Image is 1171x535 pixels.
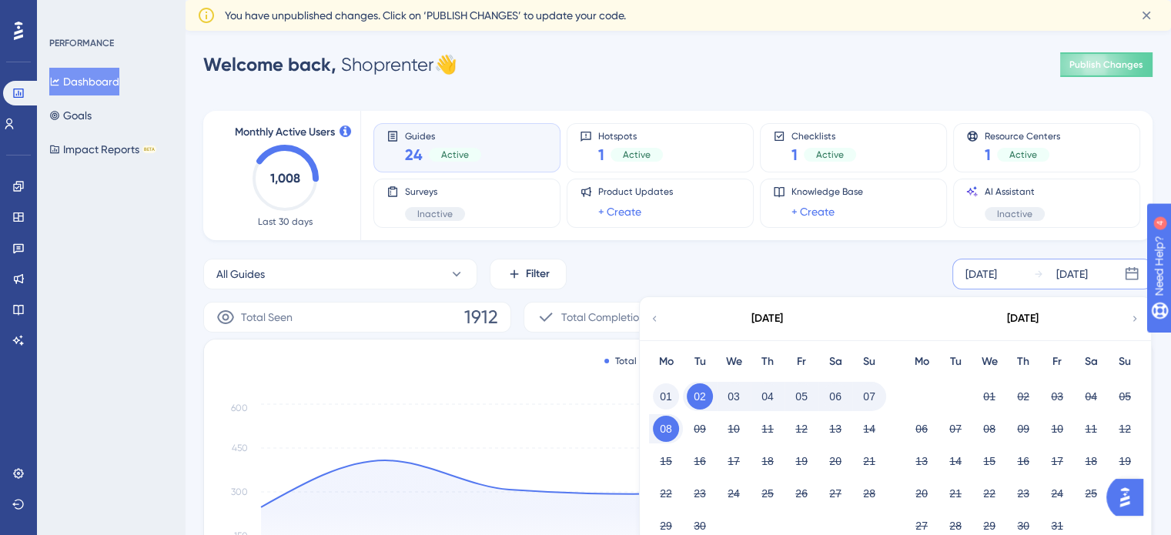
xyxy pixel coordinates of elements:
[754,480,781,507] button: 25
[905,353,938,371] div: Mo
[788,480,815,507] button: 26
[216,265,265,283] span: All Guides
[754,448,781,474] button: 18
[822,383,848,410] button: 06
[908,480,935,507] button: 20
[721,383,747,410] button: 03
[1044,383,1070,410] button: 03
[598,144,604,166] span: 1
[258,216,313,228] span: Last 30 days
[754,383,781,410] button: 04
[405,144,423,166] span: 24
[942,416,969,442] button: 07
[683,353,717,371] div: Tu
[49,102,92,129] button: Goals
[976,416,1002,442] button: 08
[1060,52,1153,77] button: Publish Changes
[791,186,863,198] span: Knowledge Base
[526,265,550,283] span: Filter
[1040,353,1074,371] div: Fr
[908,448,935,474] button: 13
[976,448,1002,474] button: 15
[1056,265,1088,283] div: [DATE]
[231,402,248,413] tspan: 600
[788,448,815,474] button: 19
[721,416,747,442] button: 10
[598,202,641,221] a: + Create
[598,186,673,198] span: Product Updates
[942,480,969,507] button: 21
[1044,480,1070,507] button: 24
[49,68,119,95] button: Dashboard
[976,383,1002,410] button: 01
[405,130,481,141] span: Guides
[598,130,663,141] span: Hotspots
[687,416,713,442] button: 09
[816,149,844,161] span: Active
[232,443,248,453] tspan: 450
[791,130,856,141] span: Checklists
[1044,416,1070,442] button: 10
[1108,353,1142,371] div: Su
[1078,383,1104,410] button: 04
[856,448,882,474] button: 21
[938,353,972,371] div: Tu
[561,308,645,326] span: Total Completion
[107,8,112,20] div: 4
[1006,353,1040,371] div: Th
[1112,448,1138,474] button: 19
[203,52,457,77] div: Shoprenter 👋
[1074,353,1108,371] div: Sa
[1106,474,1153,520] iframe: UserGuiding AI Assistant Launcher
[791,144,798,166] span: 1
[1112,383,1138,410] button: 05
[1007,309,1039,328] div: [DATE]
[972,353,1006,371] div: We
[36,4,96,22] span: Need Help?
[1010,383,1036,410] button: 02
[1044,448,1070,474] button: 17
[623,149,651,161] span: Active
[818,353,852,371] div: Sa
[985,186,1045,198] span: AI Assistant
[1010,448,1036,474] button: 16
[721,448,747,474] button: 17
[1078,480,1104,507] button: 25
[687,480,713,507] button: 23
[203,53,336,75] span: Welcome back,
[142,145,156,153] div: BETA
[490,259,567,289] button: Filter
[235,123,335,142] span: Monthly Active Users
[822,416,848,442] button: 13
[985,130,1060,141] span: Resource Centers
[405,186,465,198] span: Surveys
[717,353,751,371] div: We
[687,383,713,410] button: 02
[985,144,991,166] span: 1
[856,480,882,507] button: 28
[1010,416,1036,442] button: 09
[1112,416,1138,442] button: 12
[649,353,683,371] div: Mo
[604,355,661,367] div: Total Seen
[751,353,785,371] div: Th
[231,487,248,497] tspan: 300
[1078,448,1104,474] button: 18
[788,416,815,442] button: 12
[225,6,626,25] span: You have unpublished changes. Click on ‘PUBLISH CHANGES’ to update your code.
[976,480,1002,507] button: 22
[785,353,818,371] div: Fr
[822,480,848,507] button: 27
[942,448,969,474] button: 14
[856,416,882,442] button: 14
[788,383,815,410] button: 05
[653,416,679,442] button: 08
[822,448,848,474] button: 20
[1069,59,1143,71] span: Publish Changes
[441,149,469,161] span: Active
[1078,416,1104,442] button: 11
[653,383,679,410] button: 01
[417,208,453,220] span: Inactive
[751,309,783,328] div: [DATE]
